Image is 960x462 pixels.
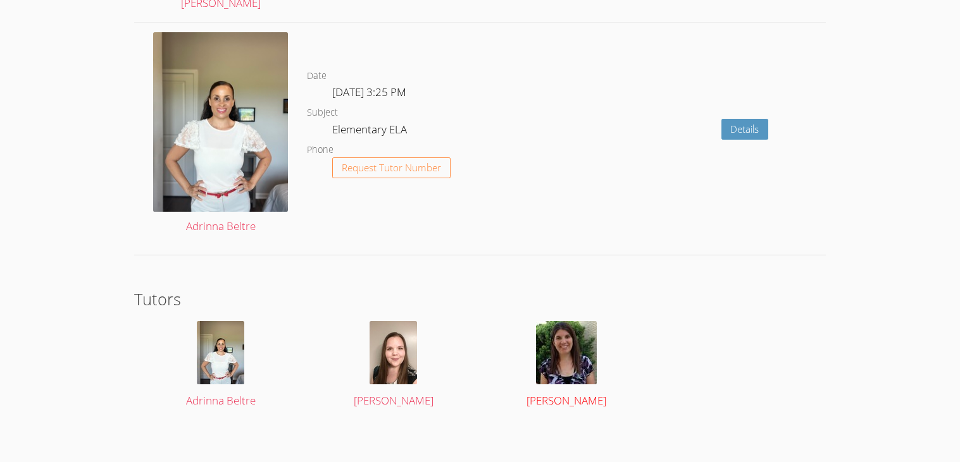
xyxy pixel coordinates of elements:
dt: Phone [307,142,334,158]
span: [DATE] 3:25 PM [332,85,406,99]
a: Details [721,119,769,140]
a: Adrinna Beltre [153,32,288,236]
img: IMG_9685.jpeg [153,32,288,212]
dt: Date [307,68,327,84]
dt: Subject [307,105,338,121]
button: Request Tutor Number [332,157,451,178]
span: Adrinna Beltre [186,393,256,408]
a: Adrinna Beltre [148,321,293,410]
img: avatar.png [370,321,417,384]
span: [PERSON_NAME] [354,393,433,408]
span: [PERSON_NAME] [527,393,606,408]
img: avatar.png [536,321,597,384]
h2: Tutors [134,287,825,311]
dd: Elementary ELA [332,121,409,142]
a: [PERSON_NAME] [494,321,639,410]
img: IMG_9685.jpeg [197,321,244,384]
span: Request Tutor Number [342,163,441,173]
a: [PERSON_NAME] [321,321,466,410]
